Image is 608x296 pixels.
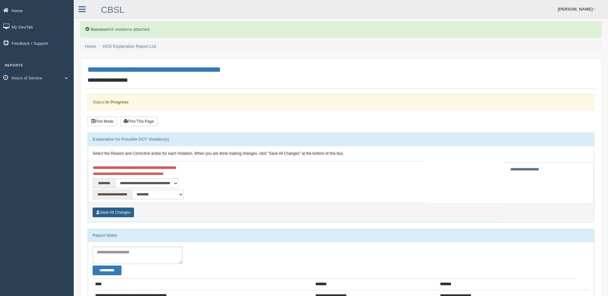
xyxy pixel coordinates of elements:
[88,133,594,146] div: Explanation for Possible DOT Violation(s)
[93,208,134,217] button: Save
[80,21,602,37] div: All violations attached.
[103,44,156,49] a: HOS Explanation Report List
[120,117,157,126] button: Print This Page
[91,27,109,32] b: Success!
[85,44,96,49] a: Home
[88,146,594,161] div: Select the Reason and Corrective action for each Violation. When you are done making changes, cli...
[93,266,121,275] button: Change Filter Options
[87,94,594,110] div: Status:
[101,5,124,15] a: CBSL
[105,100,129,104] strong: In Progress
[87,117,117,126] button: Print Mode
[88,229,594,242] div: Report Notes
